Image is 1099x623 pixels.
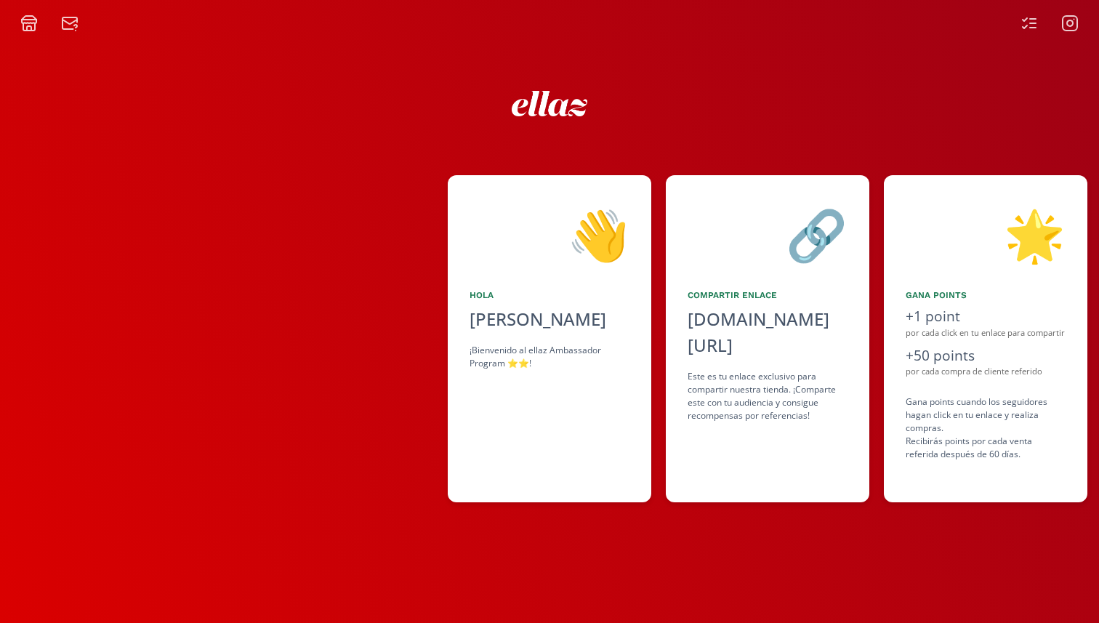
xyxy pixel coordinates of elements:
[470,289,629,302] div: Hola
[470,344,629,370] div: ¡Bienvenido al ellaz Ambassador Program ⭐️⭐️!
[688,197,848,271] div: 🔗
[906,345,1066,366] div: +50 points
[906,395,1066,461] div: Gana points cuando los seguidores hagan click en tu enlace y realiza compras . Recibirás points p...
[906,327,1066,339] div: por cada click en tu enlace para compartir
[470,197,629,271] div: 👋
[688,306,848,358] div: [DOMAIN_NAME][URL]
[906,366,1066,378] div: por cada compra de cliente referido
[906,289,1066,302] div: Gana points
[688,370,848,422] div: Este es tu enlace exclusivo para compartir nuestra tienda. ¡Comparte este con tu audiencia y cons...
[688,289,848,302] div: Compartir Enlace
[906,197,1066,271] div: 🌟
[512,91,588,116] img: ew9eVGDHp6dD
[470,306,629,332] div: [PERSON_NAME]
[906,306,1066,327] div: +1 point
